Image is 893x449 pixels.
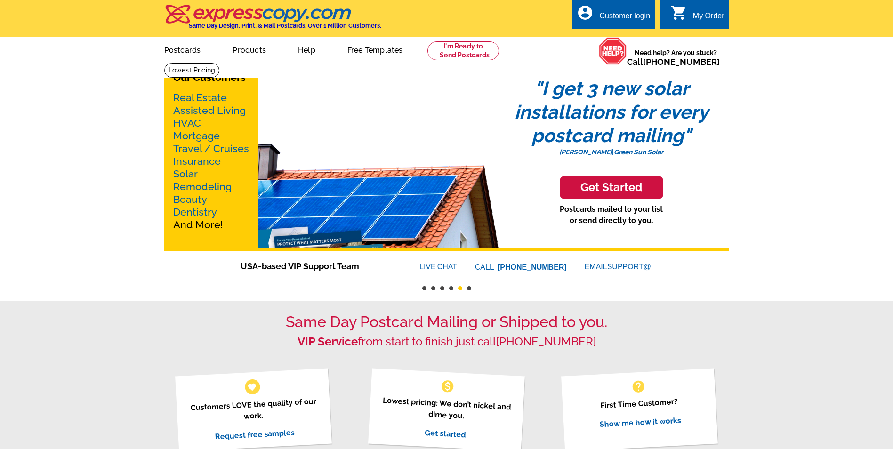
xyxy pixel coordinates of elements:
span: Call [627,57,720,67]
div: My Order [693,12,724,25]
a: Request free samples [215,428,295,441]
div: Customer login [599,12,650,25]
span: help [631,379,646,394]
a: Remodeling [173,181,232,192]
i: shopping_cart [670,4,687,21]
a: Free Templates [332,38,418,60]
button: 5 of 6 [458,286,462,290]
a: Same Day Design, Print, & Mail Postcards. Over 1 Million Customers. [164,11,381,29]
img: help [599,37,627,65]
p: And More! [173,91,249,231]
i: account_circle [577,4,594,21]
span: USA-based VIP Support Team [241,260,391,273]
a: Show me how it works [599,416,681,429]
a: Travel / Cruises [173,143,249,154]
strong: VIP Service [298,335,358,348]
p: | [494,147,729,157]
em: Green Sun Solar [614,148,663,156]
a: Real Estate [173,92,227,104]
button: 6 of 6 [467,286,471,290]
a: Get Started [494,176,729,199]
a: Help [283,38,330,60]
button: 3 of 6 [440,286,444,290]
iframe: LiveChat chat widget [705,230,893,449]
a: account_circle Customer login [577,10,650,22]
a: HVAC [173,117,201,129]
p: Postcards mailed to your list or send directly to you. [560,204,663,226]
a: [PHONE_NUMBER] [643,57,720,67]
h3: Get Started [571,181,652,194]
font: CALL [475,262,495,273]
em: "I get 3 new solar installations for every postcard mailing" [515,77,708,146]
a: [PHONE_NUMBER] [496,335,596,348]
span: Need help? Are you stuck? [627,48,724,67]
h2: from start to finish just call [164,335,729,349]
button: 4 of 6 [449,286,453,290]
h4: Same Day Design, Print, & Mail Postcards. Over 1 Million Customers. [189,22,381,29]
a: Assisted Living [173,104,246,116]
font: SUPPORT@ [607,261,652,273]
a: EMAILSUPPORT@ [585,263,652,271]
a: Solar [173,168,198,180]
p: Customers LOVE the quality of our work. [187,395,320,425]
a: Mortgage [173,130,220,142]
p: First Time Customer? [573,394,706,413]
a: Postcards [149,38,216,60]
a: [PHONE_NUMBER] [498,263,567,271]
span: monetization_on [440,379,455,394]
p: Lowest pricing: We don’t nickel and dime you. [380,394,513,424]
span: favorite [247,382,257,392]
a: Products [217,38,281,60]
button: 1 of 6 [422,286,426,290]
font: LIVE [419,261,437,273]
a: LIVECHAT [419,263,457,271]
a: Dentistry [173,206,217,218]
a: Get started [425,428,466,439]
a: Beauty [173,193,207,205]
a: Insurance [173,155,221,167]
h1: Same Day Postcard Mailing or Shipped to you. [164,313,729,331]
button: 2 of 6 [431,286,435,290]
a: shopping_cart My Order [670,10,724,22]
em: [PERSON_NAME] [559,148,612,156]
